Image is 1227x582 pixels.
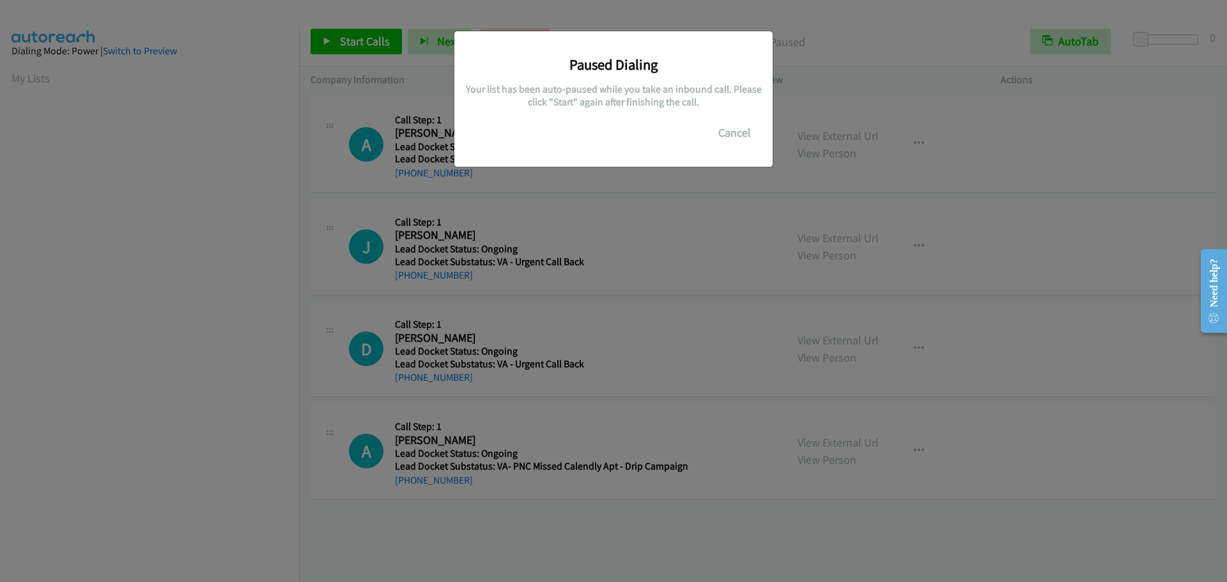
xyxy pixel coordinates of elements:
[1190,240,1227,342] iframe: Resource Center
[706,120,763,146] button: Cancel
[464,56,763,73] h3: Paused Dialing
[464,83,763,108] h5: Your list has been auto-paused while you take an inbound call. Please click "Start" again after f...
